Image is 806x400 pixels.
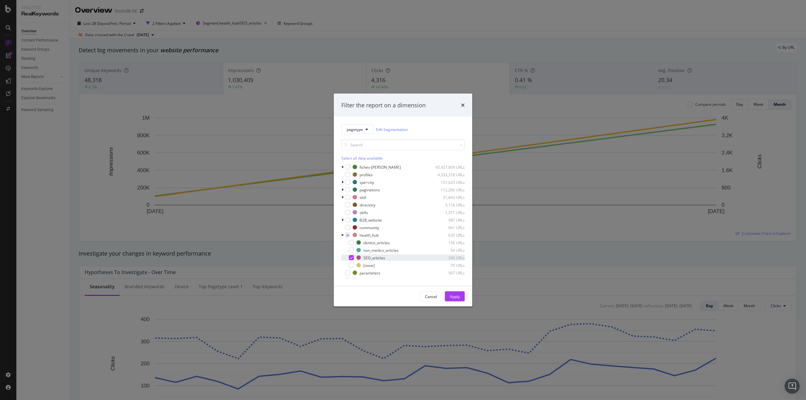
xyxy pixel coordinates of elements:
[360,278,383,283] div: a_subdomain
[445,291,465,301] button: Apply
[434,278,465,283] div: 523 URLs
[360,232,379,238] div: health_hub
[347,127,363,132] span: pagetype
[434,217,465,223] div: 987 URLs
[434,247,465,253] div: 59 URLs
[450,294,460,299] div: Apply
[434,210,465,215] div: 1,371 URLs
[434,202,465,207] div: 3,116 URLs
[360,225,379,230] div: community
[341,124,373,134] button: pagetype
[434,187,465,192] div: 112,266 URLs
[363,262,375,268] div: [none]
[363,240,390,245] div: dentist_articles
[360,194,366,200] div: skill
[376,126,408,132] a: Edit Segmentation
[434,262,465,268] div: 75 URLs
[360,187,380,192] div: paginations
[434,194,465,200] div: 51,843 URLs
[425,294,437,299] div: Cancel
[360,202,375,207] div: directory
[341,101,426,109] div: Filter the report on a dimension
[434,225,465,230] div: 941 URLs
[434,270,465,275] div: 567 URLs
[341,139,465,150] input: Search
[434,232,465,238] div: 635 URLs
[434,255,465,260] div: 345 URLs
[360,217,382,223] div: B2B_website
[360,164,401,170] div: fiches-[PERSON_NAME]
[360,210,368,215] div: skills
[785,379,800,394] div: Open Intercom Messenger
[334,93,472,307] div: modal
[360,270,380,275] div: parameters
[434,179,465,185] div: 151,623 URLs
[363,255,385,260] div: SEO_articles
[363,247,399,253] div: non_medics_articles
[434,164,465,170] div: 45,427,809 URLs
[360,179,374,185] div: spe+city
[341,155,465,161] div: Select all data available
[420,291,442,301] button: Cancel
[461,101,465,109] div: times
[434,172,465,177] div: 4,333,318 URLs
[360,172,373,177] div: profiles
[434,240,465,245] div: 156 URLs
